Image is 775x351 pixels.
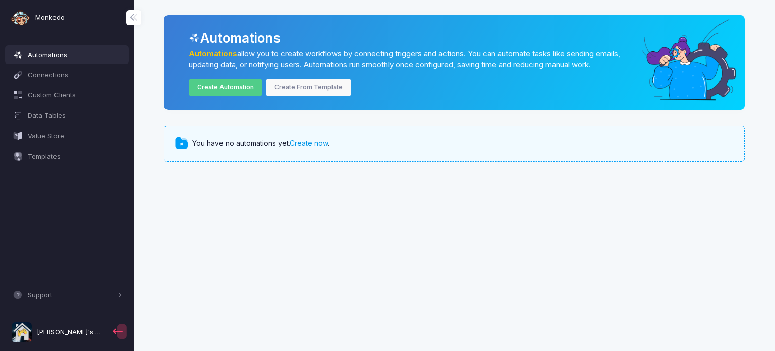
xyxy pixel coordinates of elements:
a: [PERSON_NAME]'s Games [5,318,110,347]
span: Support [28,290,115,300]
a: Templates [5,147,129,165]
span: Automations [28,50,122,60]
span: Templates [28,152,122,162]
img: profile [12,322,32,342]
a: Create Automation [189,79,263,96]
a: Connections [5,66,129,84]
span: You have no automations yet. . [192,138,329,149]
a: Automations [5,45,129,64]
span: [PERSON_NAME]'s Games [37,327,104,337]
span: Data Tables [28,111,122,121]
p: allow you to create workflows by connecting triggers and actions. You can automate tasks like sen... [189,48,639,71]
span: Custom Clients [28,90,122,101]
a: Value Store [5,127,129,145]
span: Value Store [28,131,122,141]
a: Create now [290,139,328,147]
div: Automations [189,28,730,48]
a: Monkedo [10,8,65,28]
a: Create From Template [266,79,352,96]
span: Connections [28,70,122,80]
span: Monkedo [35,13,65,23]
a: Automations [189,49,237,58]
button: Support [5,286,129,305]
img: monkedo-logo-dark.png [10,8,30,28]
a: Custom Clients [5,86,129,105]
a: Data Tables [5,107,129,125]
